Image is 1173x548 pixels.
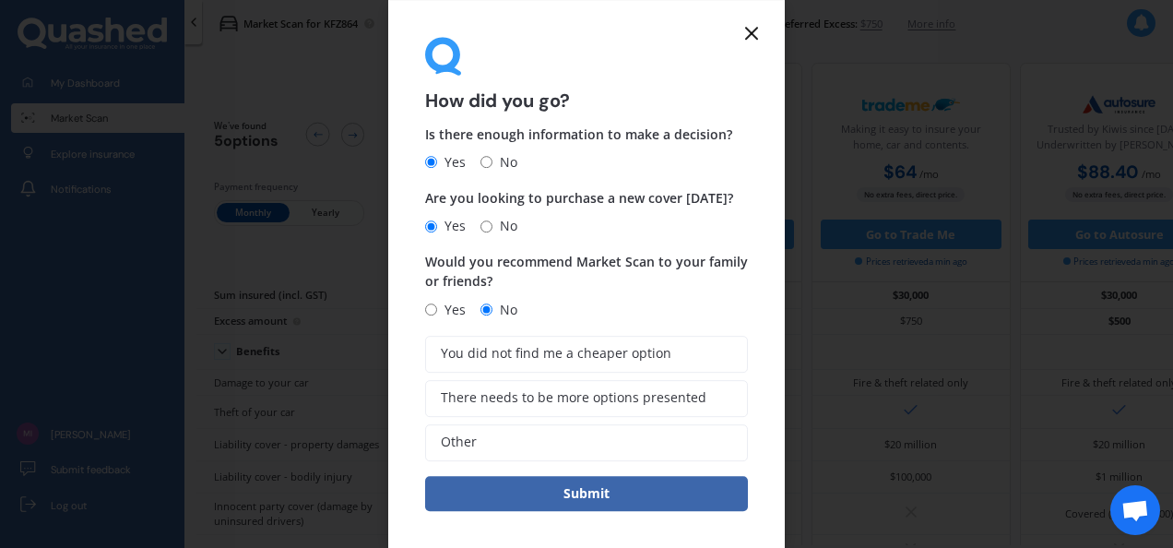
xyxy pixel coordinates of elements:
[441,346,671,362] span: You did not find me a cheaper option
[425,125,732,143] span: Is there enough information to make a decision?
[480,157,492,169] input: No
[425,304,437,316] input: Yes
[425,37,748,110] div: How did you go?
[425,157,437,169] input: Yes
[437,151,466,173] span: Yes
[437,299,466,321] span: Yes
[492,299,517,321] span: No
[425,254,748,291] span: Would you recommend Market Scan to your family or friends?
[441,435,477,450] span: Other
[425,476,748,511] button: Submit
[425,189,733,207] span: Are you looking to purchase a new cover [DATE]?
[425,220,437,232] input: Yes
[492,215,517,237] span: No
[441,390,706,406] span: There needs to be more options presented
[437,215,466,237] span: Yes
[1110,485,1160,535] a: Open chat
[480,220,492,232] input: No
[492,151,517,173] span: No
[480,304,492,316] input: No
